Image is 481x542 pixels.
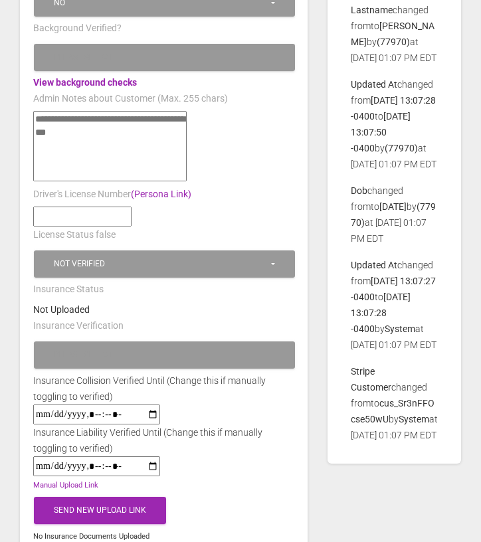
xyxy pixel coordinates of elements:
[33,22,122,35] label: Background Verified?
[34,497,166,524] button: Send New Upload Link
[33,77,137,88] a: View background checks
[351,292,411,334] b: [DATE] 13:07:28 -0400
[351,260,397,270] b: Updated At
[351,76,438,172] p: changed from to by at [DATE] 01:07 PM EDT
[399,414,429,424] b: System
[33,319,124,333] label: Insurance Verification
[351,21,434,47] b: [PERSON_NAME]
[351,185,367,196] b: Dob
[351,363,438,443] p: changed from to by at [DATE] 01:07 PM EDT
[54,349,269,361] div: Please select
[33,481,98,490] a: Manual Upload Link
[377,37,410,47] b: (77970)
[33,228,116,242] label: License Status false
[54,258,269,270] div: Not Verified
[385,143,418,153] b: (77970)
[351,111,411,153] b: [DATE] 13:07:50 -0400
[34,250,295,278] button: Not Verified
[33,304,90,315] strong: Not Uploaded
[351,2,438,66] p: changed from to by at [DATE] 01:07 PM EDT
[351,366,391,393] b: Stripe Customer
[34,341,295,369] button: Please select
[351,276,436,302] b: [DATE] 13:07:27 -0400
[379,201,407,212] b: [DATE]
[33,92,228,106] label: Admin Notes about Customer (Max. 255 chars)
[351,79,397,90] b: Updated At
[33,188,191,201] label: Driver's License Number
[351,5,393,15] b: Lastname
[54,52,269,63] div: Please select
[33,532,149,541] small: No Insurance Documents Uploaded
[23,424,304,456] div: Insurance Liability Verified Until (Change this if manually toggling to verified)
[351,183,438,246] p: changed from to by at [DATE] 01:07 PM EDT
[23,373,304,405] div: Insurance Collision Verified Until (Change this if manually toggling to verified)
[351,398,434,424] b: cus_Sr3nFFOcse50wU
[385,323,415,334] b: System
[33,283,104,296] label: Insurance Status
[131,189,191,199] a: (Persona Link)
[34,44,295,71] button: Please select
[351,257,438,353] p: changed from to by at [DATE] 01:07 PM EDT
[351,95,436,122] b: [DATE] 13:07:28 -0400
